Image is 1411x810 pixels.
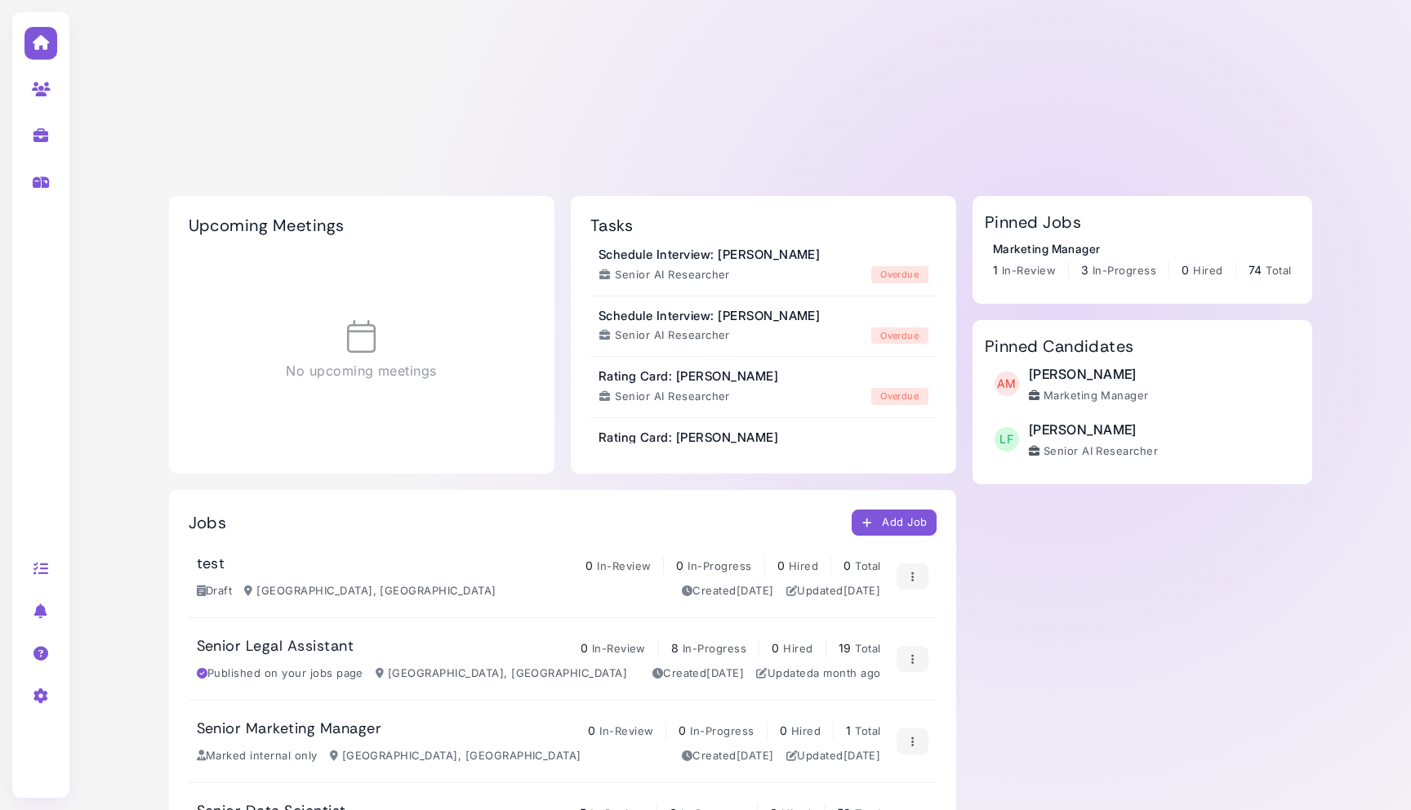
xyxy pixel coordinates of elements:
span: 0 [772,641,779,655]
span: 0 [1182,263,1189,277]
span: AM [995,372,1019,396]
span: 1 [993,263,998,277]
span: Total [855,559,880,572]
span: In-Review [597,559,651,572]
span: In-Review [1002,264,1056,277]
div: Created [652,665,745,682]
div: [PERSON_NAME] [1029,364,1149,384]
div: Updated [756,665,880,682]
h3: Senior Marketing Manager [197,720,382,738]
span: 0 [588,723,595,737]
div: Add Job [861,514,928,532]
h3: Rating Card: [PERSON_NAME] [599,430,778,445]
span: In-Review [592,642,646,655]
span: In-Progress [1093,264,1156,277]
div: [GEOGRAPHIC_DATA], [GEOGRAPHIC_DATA] [376,665,627,682]
div: Marketing Manager [993,240,1292,257]
h3: Schedule Interview: [PERSON_NAME] [599,309,821,323]
span: 0 [581,641,588,655]
div: [GEOGRAPHIC_DATA], [GEOGRAPHIC_DATA] [330,748,581,764]
span: 0 [676,559,683,572]
span: Hired [791,724,821,737]
div: Senior AI Researcher [1029,443,1159,460]
div: Marked internal only [197,748,318,764]
span: In-Review [599,724,653,737]
h3: test [197,555,225,573]
div: Marketing Manager [1029,388,1149,404]
time: Apr 28, 2025 [843,749,881,762]
div: Created [682,583,774,599]
span: Total [855,642,880,655]
span: Hired [789,559,818,572]
span: Total [855,724,880,737]
time: Aug 20, 2025 [737,584,774,597]
div: Senior AI Researcher [599,389,730,405]
h2: Pinned Jobs [985,212,1081,232]
h3: Senior Legal Assistant [197,638,354,656]
div: [PERSON_NAME] [1029,420,1159,439]
span: 8 [671,641,679,655]
span: LF [995,427,1019,452]
div: [GEOGRAPHIC_DATA], [GEOGRAPHIC_DATA] [244,583,496,599]
div: Draft [197,583,233,599]
time: Aug 20, 2025 [843,584,881,597]
div: Created [682,748,774,764]
h2: Upcoming Meetings [189,216,345,235]
div: Published on your jobs page [197,665,363,682]
h3: Schedule Interview: [PERSON_NAME] [599,247,821,262]
div: overdue [871,388,928,405]
span: Total [1266,264,1291,277]
h2: Tasks [590,216,633,235]
time: Jul 24, 2025 [813,666,880,679]
span: 0 [585,559,593,572]
div: overdue [871,266,928,283]
div: No upcoming meetings [189,251,535,449]
span: 1 [846,723,851,737]
span: 0 [780,723,787,737]
span: 19 [839,641,852,655]
span: Hired [783,642,812,655]
span: Hired [1193,264,1222,277]
h2: Pinned Candidates [985,336,1134,356]
div: Updated [786,748,881,764]
div: Senior AI Researcher [599,327,730,344]
a: LF [PERSON_NAME] Senior AI Researcher [993,420,1159,460]
h2: Jobs [189,513,227,532]
button: Add Job [852,510,937,536]
span: In-Progress [688,559,751,572]
h3: Rating Card: [PERSON_NAME] [599,369,778,384]
span: 0 [843,559,851,572]
span: In-Progress [683,642,746,655]
span: 3 [1081,263,1088,277]
time: Feb 26, 2025 [706,666,744,679]
a: AM [PERSON_NAME] Marketing Manager [993,364,1149,404]
span: 74 [1249,263,1262,277]
a: Marketing Manager 1 In-Review 3 In-Progress 0 Hired 74 Total [993,240,1292,279]
div: overdue [871,327,928,345]
div: Updated [786,583,881,599]
span: 0 [777,559,785,572]
span: In-Progress [690,724,754,737]
div: Senior AI Researcher [599,267,730,283]
time: Jan 10, 2025 [737,749,774,762]
span: 0 [679,723,686,737]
